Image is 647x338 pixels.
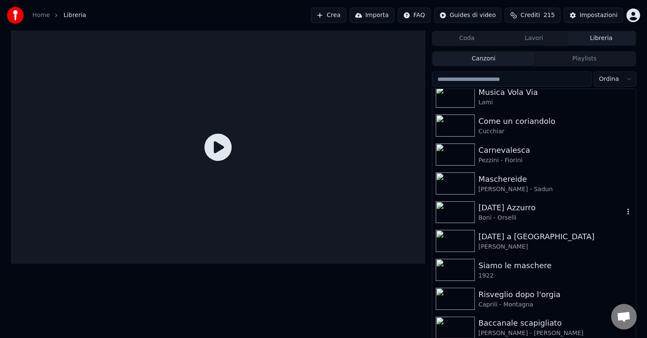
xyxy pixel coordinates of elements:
[564,8,623,23] button: Impostazioni
[398,8,431,23] button: FAQ
[478,202,624,214] div: [DATE] Azzurro
[478,243,632,251] div: [PERSON_NAME]
[580,11,618,20] div: Impostazioni
[478,173,632,185] div: Maschereide
[63,11,86,20] span: Libreria
[478,127,632,136] div: Cucchiar
[350,8,394,23] button: Importa
[478,98,632,107] div: Lami
[478,317,632,329] div: Baccanale scapigliato
[568,32,635,45] button: Libreria
[433,53,534,65] button: Canzoni
[611,304,637,329] div: Aprire la chat
[478,329,632,338] div: [PERSON_NAME] - [PERSON_NAME]
[478,115,632,127] div: Come un coriandolo
[7,7,24,24] img: youka
[478,156,632,165] div: Pezzini - Fiorini
[500,32,568,45] button: Lavori
[599,75,619,83] span: Ordina
[520,11,540,20] span: Crediti
[478,144,632,156] div: Carnevalesca
[534,53,635,65] button: Playlists
[478,86,632,98] div: Musica Vola Via
[543,11,555,20] span: 215
[478,260,632,272] div: Siamo le maschere
[32,11,50,20] a: Home
[505,8,561,23] button: Crediti215
[434,8,501,23] button: Guides di video
[478,301,632,309] div: Caprili - Montagna
[478,231,632,243] div: [DATE] a [GEOGRAPHIC_DATA]
[311,8,346,23] button: Crea
[433,32,500,45] button: Coda
[478,272,632,280] div: 1922
[32,11,86,20] nav: breadcrumb
[478,289,632,301] div: Risveglio dopo l'orgia
[478,214,624,222] div: Boni - Orselli
[478,185,632,194] div: [PERSON_NAME] - Sadun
